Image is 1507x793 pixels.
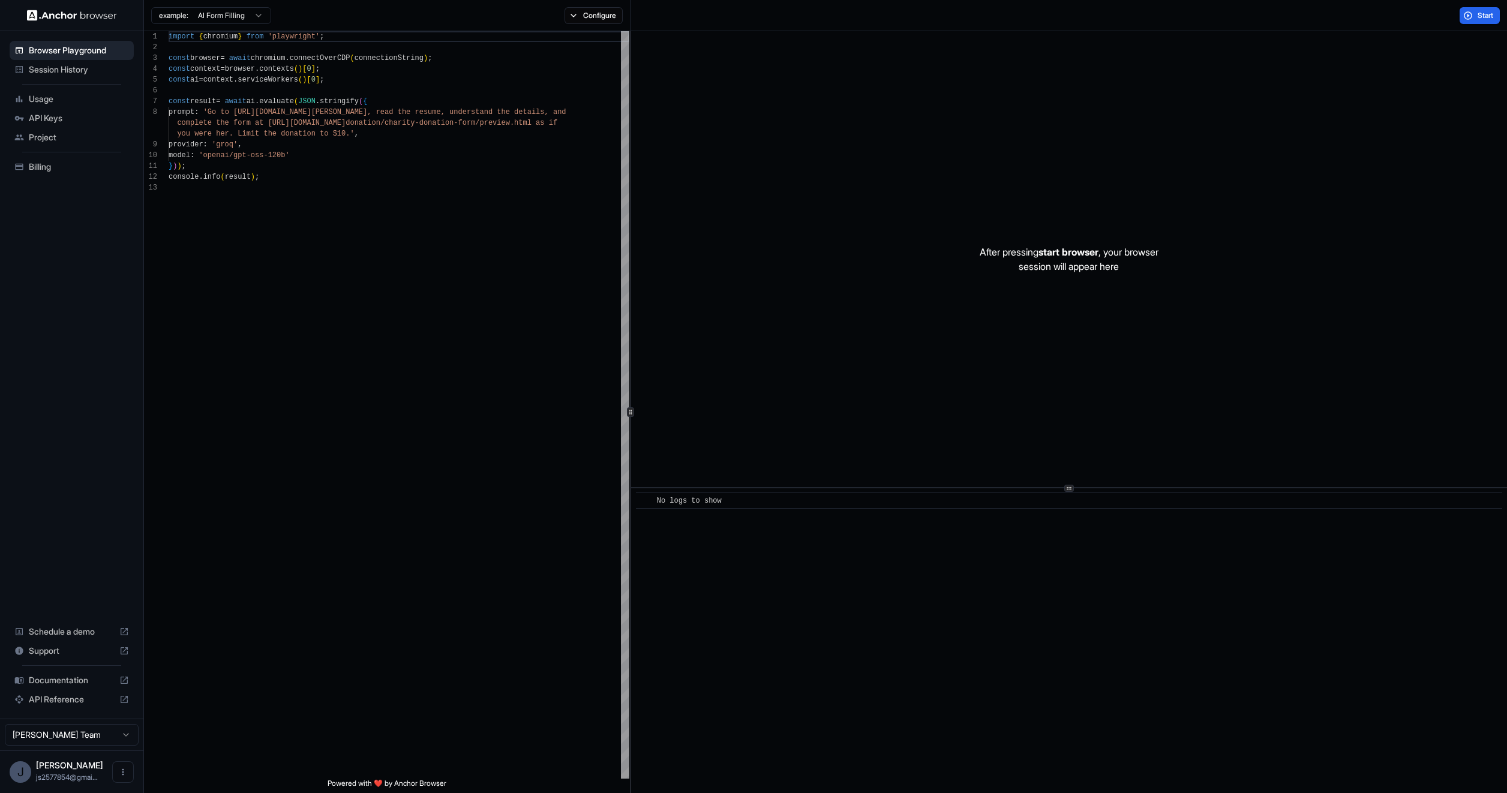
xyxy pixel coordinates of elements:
div: API Keys [10,109,134,128]
span: Usage [29,93,129,105]
span: Browser Playground [29,44,129,56]
span: Project [29,131,129,143]
div: Session History [10,60,134,79]
button: Configure [565,7,623,24]
span: Documentation [29,674,115,686]
span: Billing [29,161,129,173]
span: js2577854@gmail.com [36,773,98,782]
div: J [10,761,31,783]
span: Jane Smith [36,760,103,770]
span: Start [1478,11,1494,20]
button: Start [1460,7,1500,24]
div: Billing [10,157,134,176]
div: Documentation [10,671,134,690]
div: Schedule a demo [10,622,134,641]
div: Project [10,128,134,147]
span: API Keys [29,112,129,124]
div: Support [10,641,134,660]
div: API Reference [10,690,134,709]
img: Anchor Logo [27,10,117,21]
span: API Reference [29,693,115,705]
div: Browser Playground [10,41,134,60]
button: Open menu [112,761,134,783]
span: example: [159,11,188,20]
span: Support [29,645,115,657]
span: Schedule a demo [29,626,115,638]
div: Usage [10,89,134,109]
span: Session History [29,64,129,76]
